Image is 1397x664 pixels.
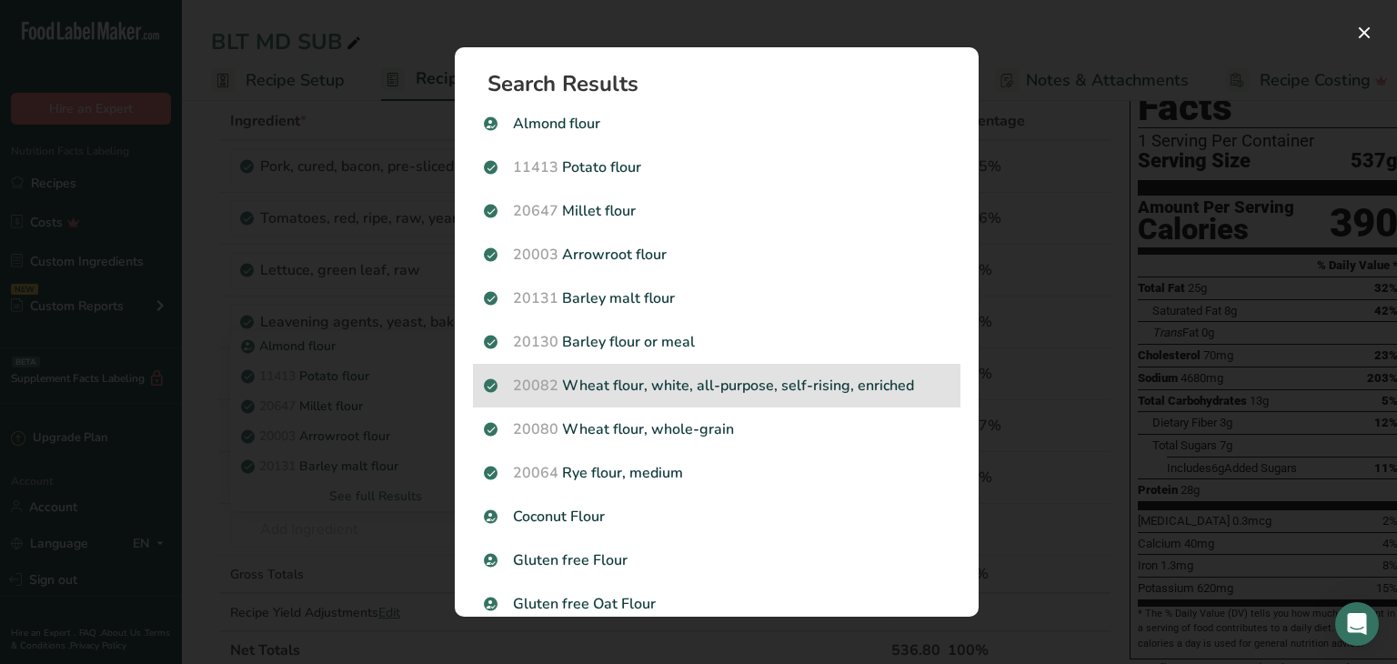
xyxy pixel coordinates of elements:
p: Wheat flour, whole-grain [484,418,950,440]
p: Rye flour, medium [484,462,950,484]
div: Open Intercom Messenger [1335,602,1379,646]
p: Barley flour or meal [484,331,950,353]
p: Arrowroot flour [484,244,950,266]
span: 20064 [513,463,558,483]
p: Gluten free Oat Flour [484,593,950,615]
span: 20082 [513,376,558,396]
span: 20647 [513,201,558,221]
h1: Search Results [487,73,960,95]
p: Barley malt flour [484,287,950,309]
span: 11413 [513,157,558,177]
p: Potato flour [484,156,950,178]
p: Gluten free Flour [484,549,950,571]
span: 20080 [513,419,558,439]
p: Millet flour [484,200,950,222]
p: Wheat flour, white, all-purpose, self-rising, enriched [484,375,950,397]
span: 20130 [513,332,558,352]
p: Almond flour [484,113,950,135]
p: Coconut Flour [484,506,950,528]
span: 20131 [513,288,558,308]
span: 20003 [513,245,558,265]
